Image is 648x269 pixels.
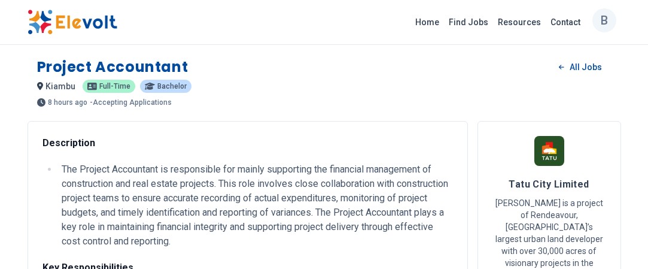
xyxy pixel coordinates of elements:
[546,13,585,32] a: Contact
[592,8,616,32] button: B
[28,10,117,35] img: Elevolt
[444,13,493,32] a: Find Jobs
[45,81,75,91] span: kiambu
[90,99,172,106] p: - Accepting Applications
[549,58,611,76] a: All Jobs
[493,13,546,32] a: Resources
[37,58,188,77] h1: Project Accountant
[58,162,453,249] li: The Project Accountant is responsible for mainly supporting the financial management of construct...
[534,136,564,166] img: Tatu City Limited
[42,137,95,149] strong: Description
[410,13,444,32] a: Home
[99,83,130,90] span: Full-time
[509,179,589,190] span: Tatu City Limited
[157,83,187,90] span: Bachelor
[601,5,608,35] p: B
[48,99,87,106] span: 8 hours ago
